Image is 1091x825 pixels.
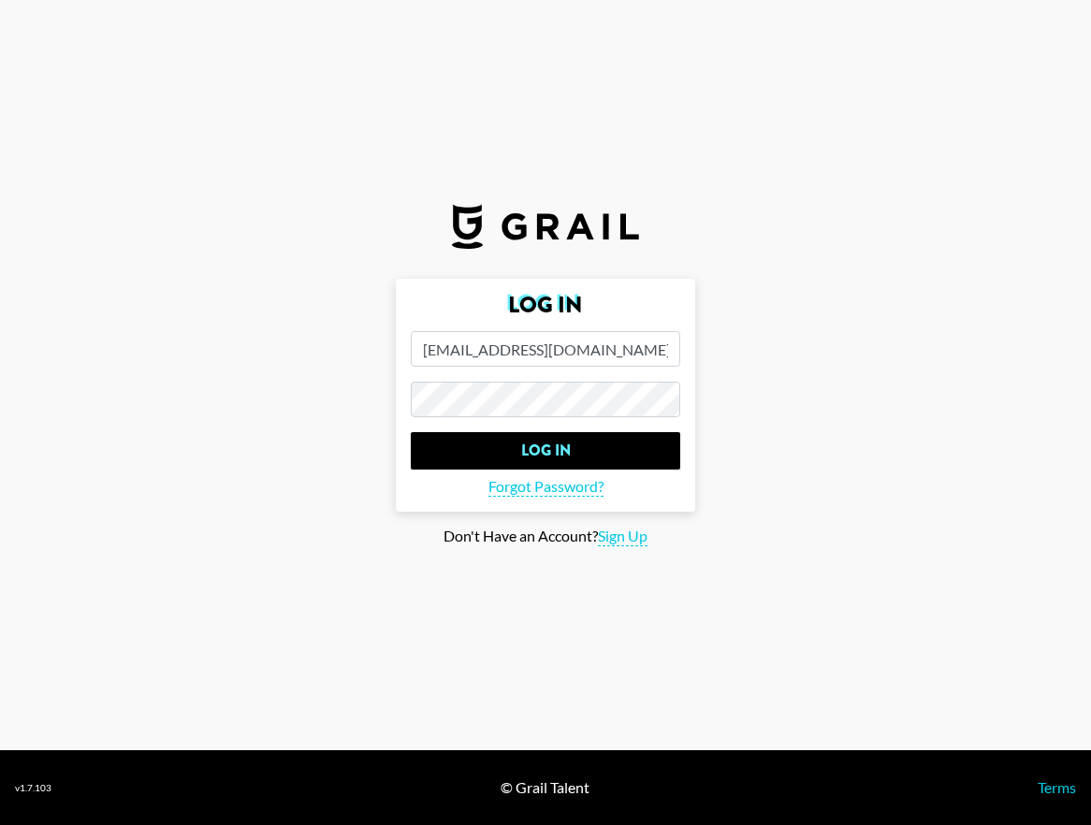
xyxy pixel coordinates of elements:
[1038,778,1076,796] a: Terms
[452,204,639,249] img: Grail Talent Logo
[488,477,604,497] span: Forgot Password?
[411,294,680,316] h2: Log In
[501,778,589,797] div: © Grail Talent
[411,331,680,367] input: Email
[598,527,647,546] span: Sign Up
[15,782,51,794] div: v 1.7.103
[411,432,680,470] input: Log In
[15,527,1076,546] div: Don't Have an Account?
